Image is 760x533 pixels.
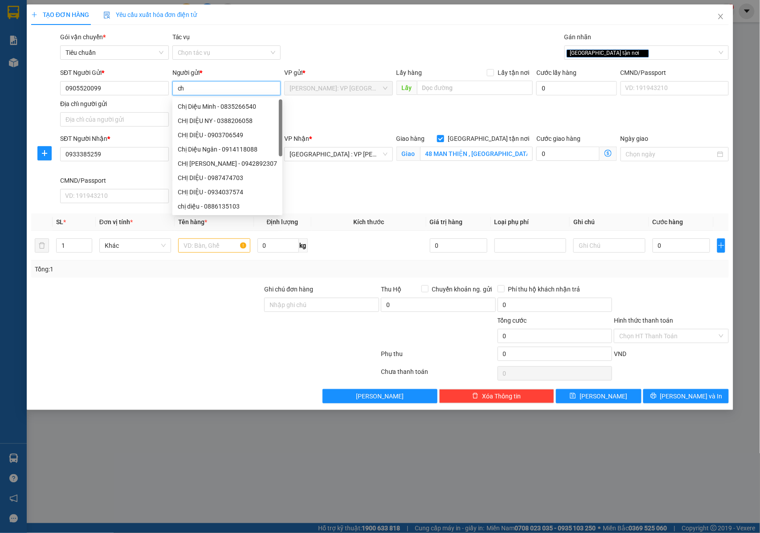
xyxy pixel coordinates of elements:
[60,112,169,127] input: Địa chỉ của người gửi
[380,349,497,365] div: Phụ thu
[264,286,313,293] label: Ghi chú đơn hàng
[650,393,657,400] span: printer
[643,389,729,403] button: printer[PERSON_NAME] và In
[178,173,277,183] div: CHỊ DIỆU - 0987474703
[396,147,420,161] span: Giao
[172,68,281,78] div: Người gửi
[556,389,642,403] button: save[PERSON_NAME]
[284,135,309,142] span: VP Nhận
[264,298,379,312] input: Ghi chú đơn hàng
[580,391,627,401] span: [PERSON_NAME]
[78,30,163,46] span: CÔNG TY TNHH CHUYỂN PHÁT NHANH BẢO AN
[178,187,277,197] div: CHỊ DIỆU - 0934037574
[494,68,533,78] span: Lấy tận nơi
[718,242,725,249] span: plus
[37,146,52,160] button: plus
[439,389,554,403] button: deleteXóa Thông tin
[396,135,425,142] span: Giao hàng
[573,238,645,253] input: Ghi Chú
[4,54,137,66] span: Mã đơn: SGTB1410250003
[35,264,294,274] div: Tổng: 1
[178,218,207,225] span: Tên hàng
[284,68,393,78] div: VP gửi
[103,11,197,18] span: Yêu cầu xuất hóa đơn điện tử
[717,238,726,253] button: plus
[536,135,580,142] label: Cước giao hàng
[444,134,533,143] span: [GEOGRAPHIC_DATA] tận nơi
[267,218,298,225] span: Định lượng
[172,142,282,156] div: Chị Diệu Ngân - 0914118088
[491,213,570,231] th: Loại phụ phí
[614,350,626,357] span: VND
[178,144,277,154] div: Chị Diệu Ngân - 0914118088
[4,30,68,46] span: [PHONE_NUMBER]
[178,201,277,211] div: chị diệu - 0886135103
[429,284,496,294] span: Chuyển khoản ng. gửi
[38,150,51,157] span: plus
[472,393,478,400] span: delete
[381,286,401,293] span: Thu Hộ
[172,171,282,185] div: CHỊ DIỆU - 0987474703
[396,69,422,76] span: Lấy hàng
[564,33,592,41] label: Gán nhãn
[172,199,282,213] div: chị diệu - 0886135103
[103,12,110,19] img: icon
[172,114,282,128] div: CHỊ DIỆU NY - 0388206058
[536,147,600,161] input: Cước giao hàng
[178,238,250,253] input: VD: Bàn, Ghế
[60,134,169,143] div: SĐT Người Nhận
[380,367,497,382] div: Chưa thanh toán
[417,81,533,95] input: Dọc đường
[172,33,190,41] label: Tác vụ
[396,81,417,95] span: Lấy
[60,176,169,185] div: CMND/Passport
[353,218,384,225] span: Kích thước
[356,391,404,401] span: [PERSON_NAME]
[178,116,277,126] div: CHỊ DIỆU NY - 0388206058
[536,81,617,95] input: Cước lấy hàng
[290,148,388,161] span: Đà Nẵng : VP Thanh Khê
[56,18,180,27] span: Ngày in phiếu: 13:17 ngày
[482,391,521,401] span: Xóa Thông tin
[717,13,724,20] span: close
[172,99,282,114] div: Chị Diệu Minh - 0835266540
[430,218,463,225] span: Giá trị hàng
[178,159,277,168] div: CHỊ [PERSON_NAME] - 0942892307
[708,4,733,29] button: Close
[323,389,437,403] button: [PERSON_NAME]
[56,218,63,225] span: SL
[536,69,576,76] label: Cước lấy hàng
[614,317,673,324] label: Hình thức thanh toán
[653,218,683,225] span: Cước hàng
[59,4,176,16] strong: PHIẾU DÁN LÊN HÀNG
[605,150,612,157] span: dollar-circle
[25,30,47,38] strong: CSKH:
[505,284,584,294] span: Phí thu hộ khách nhận trả
[567,49,649,57] span: [GEOGRAPHIC_DATA] tận nơi
[172,156,282,171] div: CHỊ DIỆU LINH - 0942892307
[430,238,487,253] input: 0
[290,82,388,95] span: Hồ Chí Minh: VP Quận Tân Bình
[570,393,576,400] span: save
[99,218,133,225] span: Đơn vị tính
[621,68,729,78] div: CMND/Passport
[570,213,649,231] th: Ghi chú
[60,33,106,41] span: Gói vận chuyển
[31,12,37,18] span: plus
[641,51,646,55] span: close
[626,149,716,159] input: Ngày giao
[105,239,166,252] span: Khác
[178,102,277,111] div: Chị Diệu Minh - 0835266540
[60,68,169,78] div: SĐT Người Gửi
[65,46,163,59] span: Tiêu chuẩn
[660,391,723,401] span: [PERSON_NAME] và In
[621,135,649,142] label: Ngày giao
[172,185,282,199] div: CHỊ DIỆU - 0934037574
[498,317,527,324] span: Tổng cước
[35,238,49,253] button: delete
[178,130,277,140] div: CHỊ DIỆU - 0903706549
[420,147,533,161] input: Giao tận nơi
[60,99,169,109] div: Địa chỉ người gửi
[31,11,89,18] span: TẠO ĐƠN HÀNG
[299,238,308,253] span: kg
